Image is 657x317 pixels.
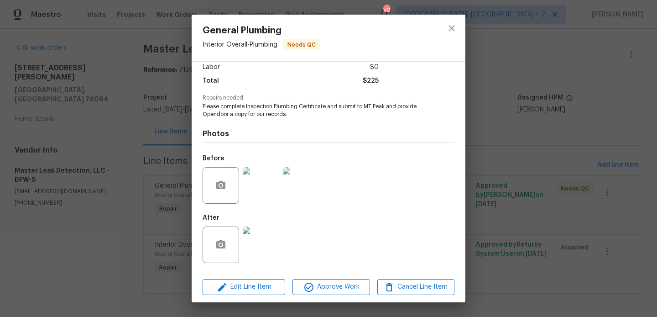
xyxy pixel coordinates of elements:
[380,281,452,293] span: Cancel Line Item
[205,281,282,293] span: Edit Line Item
[383,5,390,15] div: 50
[203,61,220,74] span: Labor
[203,103,429,118] span: Please complete Inspection Plumbing Certificate and submit to MT Peak and provide Opendoor a copy...
[203,155,224,162] h5: Before
[363,74,379,88] span: $225
[284,40,319,49] span: Needs QC
[441,17,463,39] button: close
[203,26,320,36] span: General Plumbing
[292,279,370,295] button: Approve Work
[203,74,219,88] span: Total
[370,61,379,74] span: $0
[203,95,454,101] span: Repairs needed
[295,281,367,293] span: Approve Work
[203,129,454,138] h4: Photos
[203,42,277,48] span: Interior Overall - Plumbing
[377,279,454,295] button: Cancel Line Item
[203,279,285,295] button: Edit Line Item
[203,215,219,221] h5: After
